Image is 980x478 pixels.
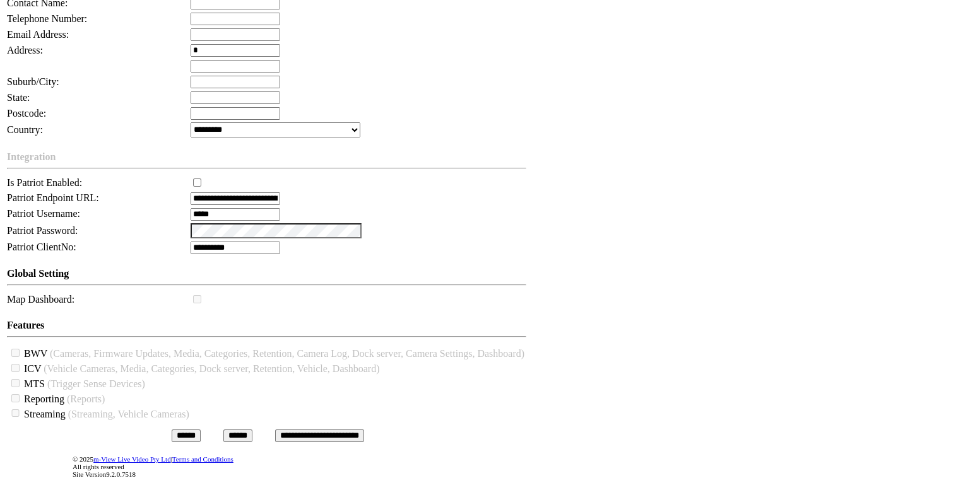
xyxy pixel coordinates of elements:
a: Terms and Conditions [172,455,233,463]
span: (Streaming, Vehicle Cameras) [68,408,189,419]
span: Features [7,320,44,330]
div: © 2025 | All rights reserved [73,455,973,478]
span: (Reports) [67,393,105,404]
span: Email Address: [7,29,69,40]
span: Patriot Endpoint URL: [7,192,99,203]
span: Integration [7,151,56,162]
span: Suburb/City: [7,76,59,87]
span: ICV [24,363,41,374]
td: Is Patriot Enabled: [6,176,189,190]
span: BWV [24,348,47,359]
span: Postcode: [7,108,46,119]
span: (Vehicle Cameras, Media, Categories, Dock server, Retention, Vehicle, Dashboard) [44,363,379,374]
span: Streaming [24,408,66,419]
a: m-View Live Video Pty Ltd [93,455,171,463]
span: Patriot Username: [7,208,80,219]
span: Patriot Password: [7,225,78,236]
span: 9.2.0.7518 [106,470,136,478]
span: Reporting [24,393,64,404]
span: Map Dashboard: [7,294,74,305]
span: Telephone Number: [7,13,87,24]
span: Address: [7,45,43,55]
div: Site Version [73,470,973,478]
span: State: [7,92,30,103]
span: MTS [24,378,45,389]
span: Country: [7,124,43,135]
span: (Trigger Sense Devices) [47,378,145,389]
span: (Cameras, Firmware Updates, Media, Categories, Retention, Camera Log, Dock server, Camera Setting... [50,348,524,359]
span: Global Setting [7,268,69,279]
span: Patriot ClientNo: [7,242,76,252]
